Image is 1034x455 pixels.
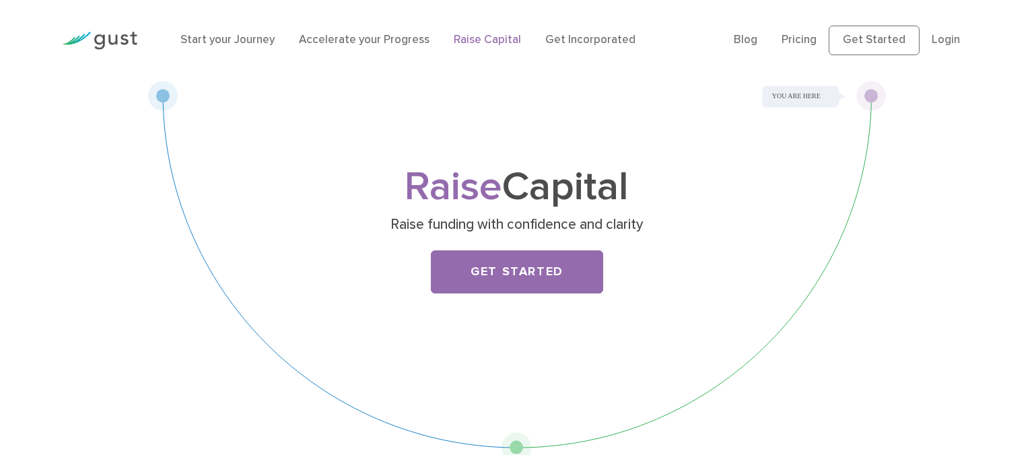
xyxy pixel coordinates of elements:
p: Raise funding with confidence and clarity [256,215,778,234]
a: Get Started [431,250,603,293]
a: Accelerate your Progress [299,33,429,46]
span: Raise [405,163,502,211]
a: Login [932,33,960,46]
a: Start your Journey [180,33,275,46]
h1: Capital [251,169,783,206]
a: Raise Capital [454,33,521,46]
a: Blog [734,33,757,46]
a: Pricing [782,33,817,46]
img: Gust Logo [62,32,137,50]
a: Get Started [829,26,920,55]
a: Get Incorporated [545,33,635,46]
